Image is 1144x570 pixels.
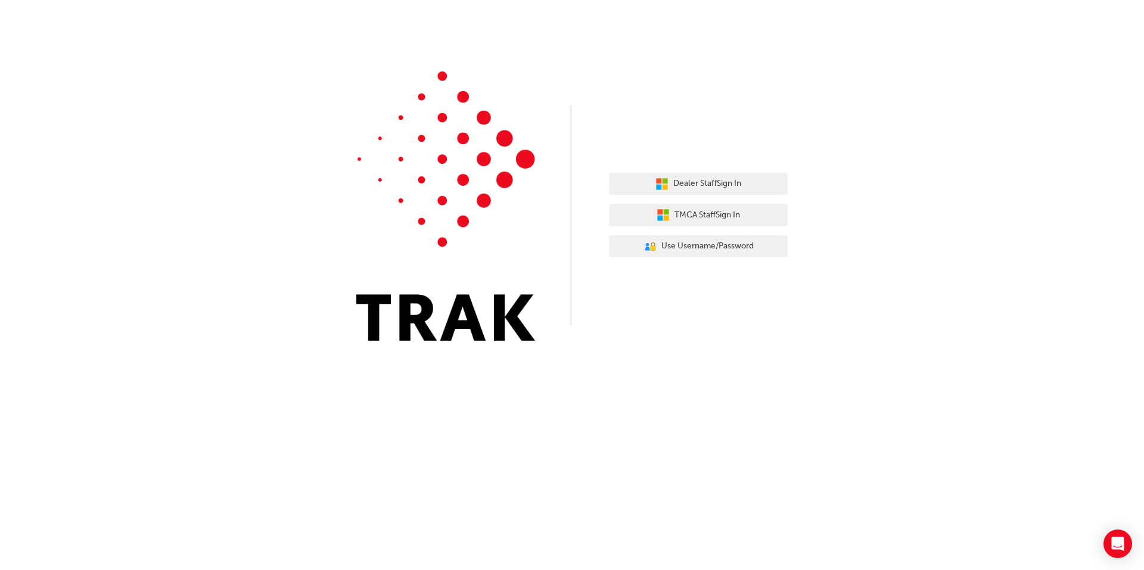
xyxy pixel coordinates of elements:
button: Use Username/Password [609,235,788,258]
button: Dealer StaffSign In [609,173,788,195]
div: Open Intercom Messenger [1103,529,1132,558]
img: Trak [356,71,535,341]
span: TMCA Staff Sign In [674,208,740,222]
span: Use Username/Password [661,239,754,253]
button: TMCA StaffSign In [609,204,788,226]
span: Dealer Staff Sign In [673,177,741,191]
